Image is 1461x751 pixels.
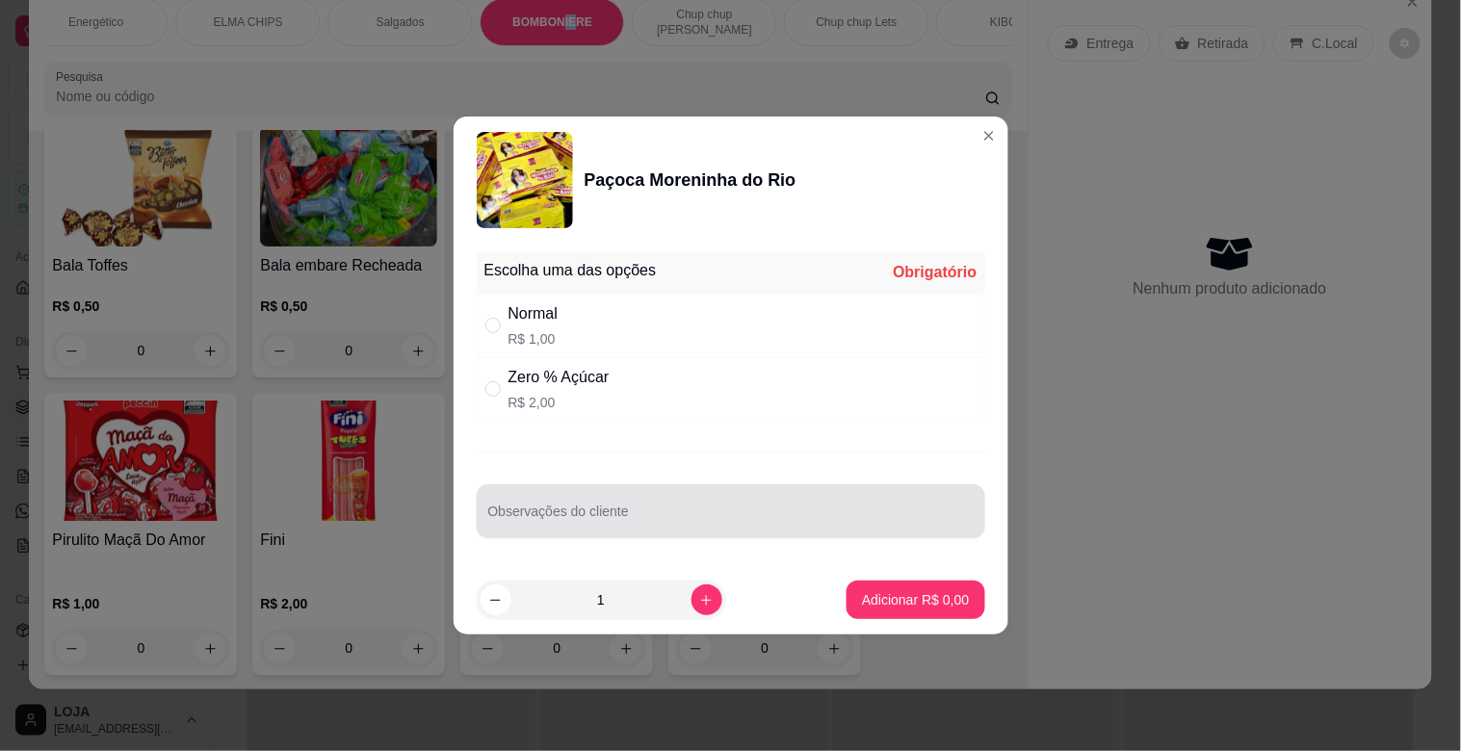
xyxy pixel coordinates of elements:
img: product-image [477,132,573,228]
div: Normal [509,302,559,325]
p: R$ 1,00 [509,329,559,349]
button: Close [974,120,1004,151]
div: Escolha uma das opções [484,259,657,282]
input: Observações do cliente [488,509,974,529]
p: Adicionar R$ 0,00 [862,590,969,609]
button: increase-product-quantity [691,584,722,615]
div: Paçoca Moreninha do Rio [585,167,796,194]
button: decrease-product-quantity [481,584,511,615]
div: Obrigatório [893,261,977,284]
p: R$ 2,00 [509,393,610,412]
div: Zero % Açúcar [509,366,610,389]
button: Adicionar R$ 0,00 [847,581,984,619]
